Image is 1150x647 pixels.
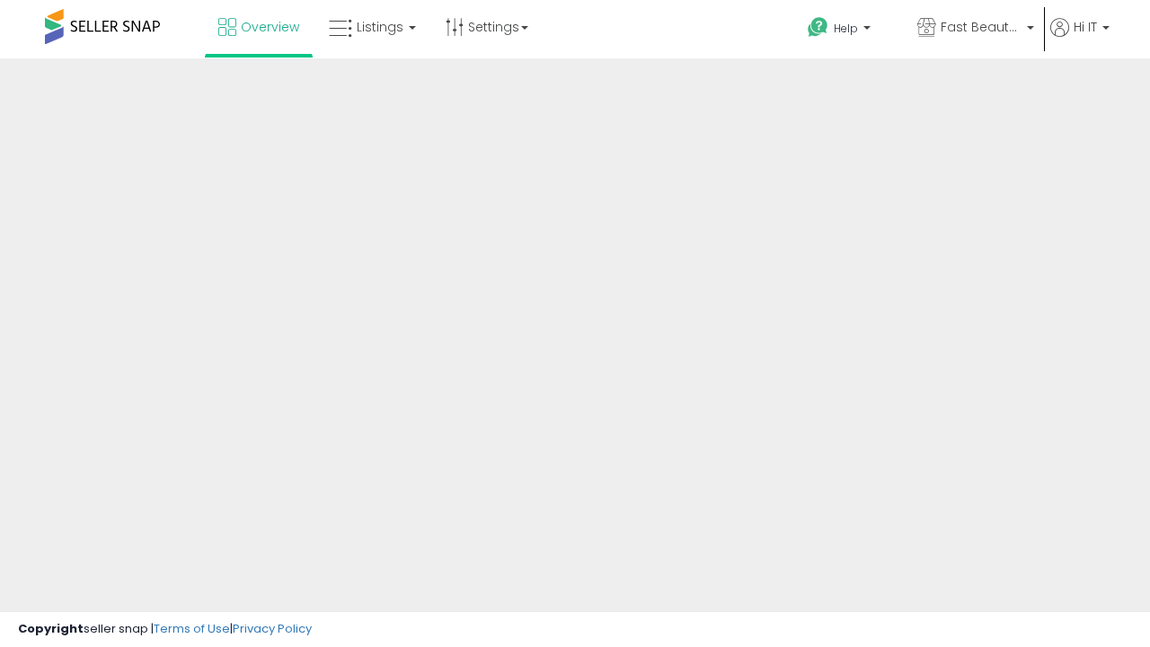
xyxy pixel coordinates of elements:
[154,620,230,637] a: Terms of Use
[1074,18,1097,36] span: Hi IT
[241,18,299,36] span: Overview
[18,620,84,637] strong: Copyright
[18,621,312,638] div: seller snap | |
[807,16,829,39] i: Get Help
[357,18,403,36] span: Listings
[1050,18,1110,58] a: Hi IT
[793,3,901,58] a: Help
[941,18,1022,36] span: Fast Beauty ([GEOGRAPHIC_DATA])
[834,21,858,36] span: Help
[233,620,312,637] a: Privacy Policy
